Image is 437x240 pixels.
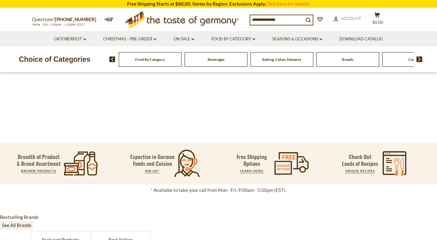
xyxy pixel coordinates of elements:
a: Seasons & Occasions [272,36,322,43]
p: Free Shipping Options [231,153,272,167]
a: LEARN MORE [240,169,264,173]
p: Questions? [32,16,101,24]
a: Candy [408,57,419,62]
p: Check Out Loads of Recipes [342,153,378,167]
a: Click here for details. [266,1,310,7]
img: next arrow [416,57,422,62]
p: Breadth of Product & Brand Assortment [17,153,61,167]
a: On Sale [173,36,194,43]
img: previous arrow [109,57,115,62]
span: MON - FRI, 9:00AM - 5:00PM (EST) [32,23,85,26]
button: $0.00 [368,12,386,28]
a: [PHONE_NUMBER] [55,16,96,22]
a: Download Catalog [339,36,383,43]
span: $0.00 [372,20,383,25]
a: Christmas - PRE-ORDER [103,36,156,43]
a: Account [333,15,361,22]
a: Food By Category [211,36,255,43]
a: Breads [342,57,353,62]
a: BROWSE PRODUCTS [21,169,56,173]
a: Oktoberfest [54,36,86,43]
a: UNIQUE RECIPES [345,169,375,173]
p: Expertise in German Foods and Cuisine [130,153,175,167]
a: ASK US!* [145,169,160,173]
a: Food By Category [135,57,165,62]
a: Beverages [208,57,224,62]
a: Baking, Cakes, Desserts [262,57,301,62]
span: Account [341,16,361,21]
